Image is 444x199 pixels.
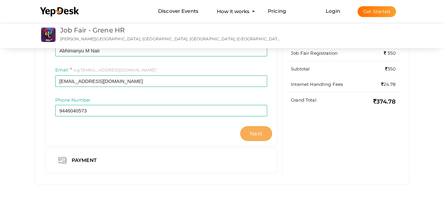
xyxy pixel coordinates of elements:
[215,5,251,17] button: How it works
[366,92,399,111] td: 374.78
[288,61,366,77] td: Subtotal
[158,5,199,17] a: Discover Events
[74,68,157,72] span: e.g."[EMAIL_ADDRESS][DOMAIN_NAME]"
[55,75,268,87] input: ex: some@example.com
[250,130,263,137] span: Next
[41,28,56,42] img: CS2O7UHK_small.png
[288,45,366,61] td: Job Fair Registration
[288,77,366,92] td: Internet Handling Fees
[366,77,399,92] td: 24.78
[60,26,125,34] a: Job Fair - Grene HR
[326,8,340,14] a: Login
[58,156,67,165] img: credit-card.png
[240,126,272,141] button: Next
[288,92,366,111] td: Grand Total
[268,5,286,17] a: Pricing
[67,156,104,165] div: Payment
[55,105,268,116] input: Enter phone number
[60,36,282,42] p: [PERSON_NAME][GEOGRAPHIC_DATA], [GEOGRAPHIC_DATA], [GEOGRAPHIC_DATA], [GEOGRAPHIC_DATA], [GEOGRAP...
[384,50,396,56] span: 350
[55,97,91,103] label: Phone Number
[366,61,399,77] td: 350
[55,66,72,74] label: Email
[358,6,396,17] button: Get Started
